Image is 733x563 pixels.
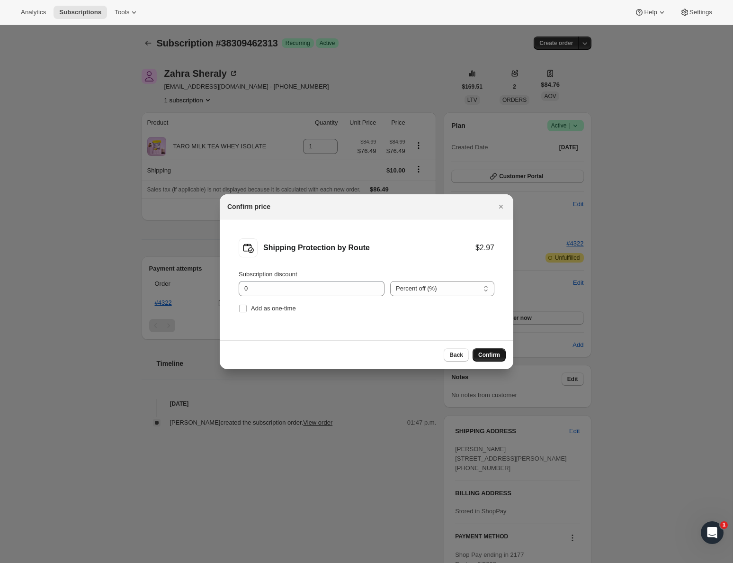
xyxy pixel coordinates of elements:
[444,348,469,362] button: Back
[54,6,107,19] button: Subscriptions
[478,351,500,359] span: Confirm
[449,351,463,359] span: Back
[629,6,672,19] button: Help
[701,521,724,544] iframe: Intercom live chat
[494,200,508,213] button: Close
[21,9,46,16] span: Analytics
[15,6,52,19] button: Analytics
[674,6,718,19] button: Settings
[59,9,101,16] span: Subscriptions
[263,243,475,253] div: Shipping Protection by Route
[720,521,728,529] span: 1
[227,202,270,211] h2: Confirm price
[115,9,129,16] span: Tools
[475,243,494,253] div: $2.97
[239,238,258,257] img: Shipping Protection by Route
[689,9,712,16] span: Settings
[473,348,506,362] button: Confirm
[109,6,144,19] button: Tools
[239,271,297,278] span: Subscription discount
[251,305,296,312] span: Add as one-time
[644,9,657,16] span: Help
